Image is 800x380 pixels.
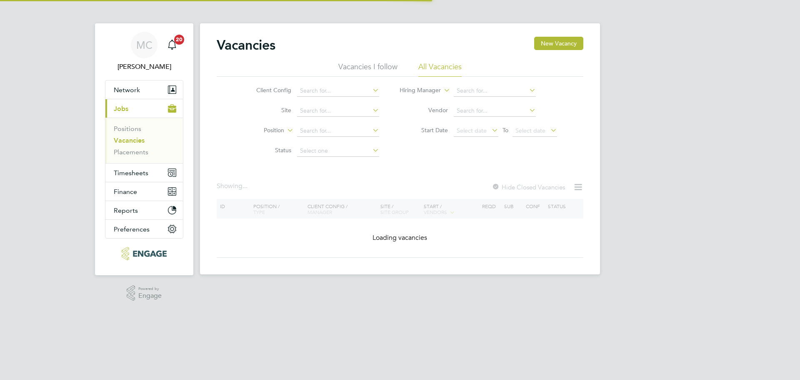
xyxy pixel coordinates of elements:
button: Jobs [105,99,183,118]
label: Vendor [400,106,448,114]
label: Position [236,126,284,135]
label: Client Config [243,86,291,94]
span: ... [242,182,247,190]
button: Reports [105,201,183,219]
span: Powered by [138,285,162,292]
span: MC [136,40,152,50]
a: Placements [114,148,148,156]
span: 20 [174,35,184,45]
label: Site [243,106,291,114]
span: Select date [457,127,487,134]
li: Vacancies I follow [338,62,397,77]
li: All Vacancies [418,62,462,77]
div: Showing [217,182,249,191]
h2: Vacancies [217,37,275,53]
a: 20 [164,32,180,58]
label: Status [243,146,291,154]
button: Finance [105,182,183,201]
button: Network [105,81,183,99]
span: Engage [138,292,162,299]
span: Mark Carter [105,62,183,72]
span: Select date [515,127,545,134]
span: Finance [114,188,137,196]
span: Jobs [114,105,128,113]
input: Search for... [297,85,379,97]
button: New Vacancy [534,37,583,50]
div: Jobs [105,118,183,163]
a: Go to home page [105,247,183,260]
label: Hiring Manager [393,86,441,95]
a: MC[PERSON_NAME] [105,32,183,72]
button: Preferences [105,220,183,238]
span: Reports [114,206,138,214]
input: Search for... [454,85,536,97]
span: Preferences [114,225,150,233]
label: Hide Closed Vacancies [492,183,565,191]
input: Select one [297,145,379,157]
span: Network [114,86,140,94]
a: Positions [114,125,141,133]
input: Search for... [297,125,379,137]
nav: Main navigation [95,23,193,275]
button: Timesheets [105,164,183,182]
a: Vacancies [114,136,145,144]
span: Timesheets [114,169,148,177]
img: xede-logo-retina.png [122,247,166,260]
span: To [500,125,511,136]
input: Search for... [297,105,379,117]
a: Powered byEngage [127,285,162,301]
label: Start Date [400,126,448,134]
input: Search for... [454,105,536,117]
